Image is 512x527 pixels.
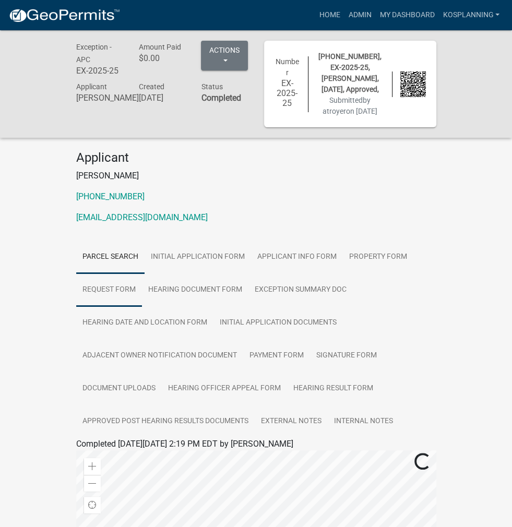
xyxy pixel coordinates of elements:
a: My Dashboard [375,5,438,25]
a: Hearing Officer Appeal Form [162,372,287,405]
a: Document Uploads [76,372,162,405]
a: Exception Summary Doc [248,273,353,307]
a: Applicant Info Form [251,241,343,274]
div: Zoom in [84,458,101,475]
a: Internal Notes [328,405,399,438]
a: Property Form [343,241,413,274]
span: Completed [DATE][DATE] 2:19 PM EDT by [PERSON_NAME] [76,439,293,449]
span: Submitted on [DATE] [323,96,377,115]
a: [PHONE_NUMBER] [76,191,145,201]
h6: [PERSON_NAME] [76,93,123,103]
strong: Completed [201,93,241,103]
span: Number [276,57,299,77]
h6: EX-2025-25 [275,78,300,109]
h6: EX-2025-25 [76,66,123,76]
a: Admin [344,5,375,25]
a: Hearing Result Form [287,372,379,405]
span: Amount Paid [138,43,181,51]
h6: [DATE] [138,93,185,103]
a: Adjacent Owner Notification Document [76,339,243,373]
div: Find my location [84,497,101,513]
span: Exception - APC [76,43,112,64]
a: External Notes [255,405,328,438]
h4: Applicant [76,150,436,165]
div: Zoom out [84,475,101,492]
a: Request Form [76,273,142,307]
a: Signature Form [310,339,383,373]
span: Applicant [76,82,107,91]
span: Status [201,82,222,91]
h6: $0.00 [138,53,185,63]
a: Home [315,5,344,25]
p: [PERSON_NAME] [76,170,436,182]
a: Initial Application Form [145,241,251,274]
span: Created [138,82,164,91]
a: Approved Post Hearing Results Documents [76,405,255,438]
button: Actions [201,41,248,70]
a: Parcel search [76,241,145,274]
a: Hearing Document Form [142,273,248,307]
a: Payment Form [243,339,310,373]
a: Hearing Date and Location Form [76,306,213,340]
a: kosplanning [438,5,504,25]
a: [EMAIL_ADDRESS][DOMAIN_NAME] [76,212,208,222]
span: [PHONE_NUMBER], EX-2025-25, [PERSON_NAME], [DATE], Approved, [318,52,382,93]
a: Initial Application Documents [213,306,343,340]
img: QR code [400,71,426,97]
